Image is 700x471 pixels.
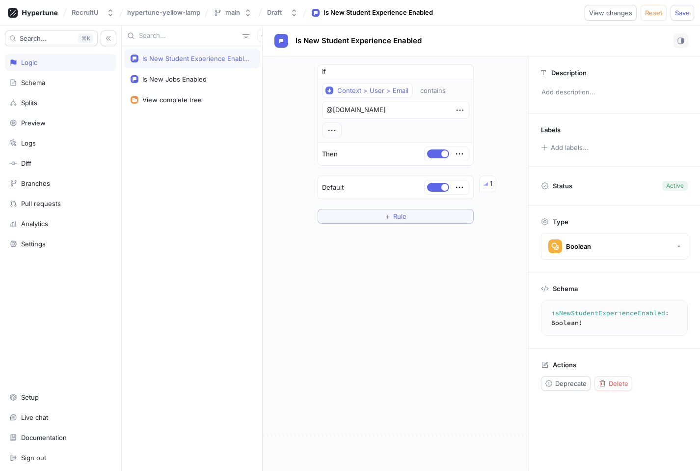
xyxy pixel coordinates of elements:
[21,413,48,421] div: Live chat
[21,220,48,228] div: Analytics
[553,218,568,226] p: Type
[553,179,572,193] p: Status
[393,213,406,219] span: Rule
[263,4,302,21] button: Draft
[142,96,202,104] div: View complete tree
[538,141,592,154] button: Add labels...
[142,75,207,83] div: Is New Jobs Enabled
[127,9,200,16] span: hypertune-yellow-lamp
[384,213,391,219] span: ＋
[322,102,469,118] textarea: @[DOMAIN_NAME]
[671,5,694,21] button: Save
[21,454,46,462] div: Sign out
[318,209,474,224] button: ＋Rule
[537,84,692,101] p: Add description...
[594,376,632,391] button: Delete
[666,181,684,190] div: Active
[322,83,413,98] button: Context > User > Email
[490,179,492,189] div: 1
[21,159,31,167] div: Diff
[675,10,690,16] span: Save
[225,8,240,17] div: main
[337,87,408,95] div: Context > User > Email
[322,149,338,159] p: Then
[210,4,256,21] button: main
[20,35,47,41] span: Search...
[21,99,37,107] div: Splits
[609,381,628,386] span: Delete
[21,393,39,401] div: Setup
[555,381,587,386] span: Deprecate
[21,139,36,147] div: Logs
[322,183,344,193] p: Default
[21,119,46,127] div: Preview
[21,434,67,442] div: Documentation
[5,429,116,446] a: Documentation
[296,37,422,45] span: Is New Student Experience Enabled
[641,5,667,21] button: Reset
[5,30,98,46] button: Search...K
[541,233,688,260] button: Boolean
[541,126,561,134] p: Labels
[323,8,433,18] div: Is New Student Experience Enabled
[267,8,282,17] div: Draft
[645,10,662,16] span: Reset
[78,33,93,43] div: K
[566,242,591,251] div: Boolean
[21,240,46,248] div: Settings
[72,8,99,17] div: RecruitU
[21,179,50,187] div: Branches
[21,59,37,66] div: Logic
[21,200,61,207] div: Pull requests
[553,285,578,293] p: Schema
[553,361,576,369] p: Actions
[551,69,587,77] p: Description
[21,79,45,87] div: Schema
[420,87,446,95] div: contains
[589,10,632,16] span: View changes
[139,31,239,41] input: Search...
[142,55,249,62] div: Is New Student Experience Enabled
[541,376,591,391] button: Deprecate
[416,83,460,98] button: contains
[585,5,637,21] button: View changes
[322,67,326,77] p: If
[68,4,118,21] button: RecruitU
